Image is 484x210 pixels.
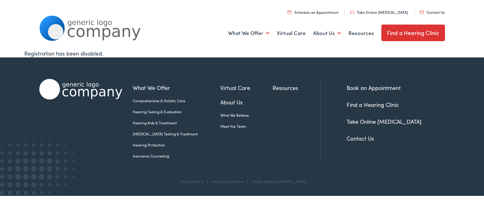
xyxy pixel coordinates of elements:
img: utility icon [288,10,291,14]
img: utility icon [350,10,354,14]
img: utility icon [420,11,424,14]
a: Virtual Care [220,84,273,92]
a: Meet the Team [220,123,273,129]
div: Registration has been disabled. [24,49,460,57]
a: Contact Us [347,134,374,142]
a: What We Believe [220,112,273,118]
a: Find a Hearing Clinic [381,25,445,41]
div: ©2025 Alpaca [MEDICAL_DATA] [248,179,306,184]
a: Schedule an Appointment [288,10,338,15]
a: Take Online [MEDICAL_DATA] [347,118,422,125]
a: [MEDICAL_DATA] Testing & Treatment [133,131,220,137]
a: Hearing Protection [133,142,220,148]
a: Find a Hearing Clinic [347,101,399,108]
a: Hearing Aids & Treatment [133,120,220,126]
a: Take Online [MEDICAL_DATA] [350,10,408,15]
a: About Us [313,22,341,45]
a: Terms & Conditions [211,179,244,184]
img: Alpaca Audiology [39,79,122,99]
a: What We Offer [228,22,270,45]
a: Resources [273,84,321,92]
a: Contact Us [420,10,445,15]
a: Hearing Testing & Evaluation [133,109,220,115]
a: About Us [220,98,273,106]
a: Virtual Care [277,22,306,45]
a: What We Offer [133,84,220,92]
a: Comprehensive & Holistic Care [133,98,220,103]
a: Privacy Policy [181,179,204,184]
a: Book an Appointment [347,84,401,91]
a: Insurance Counseling [133,153,220,159]
a: Resources [348,22,374,45]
